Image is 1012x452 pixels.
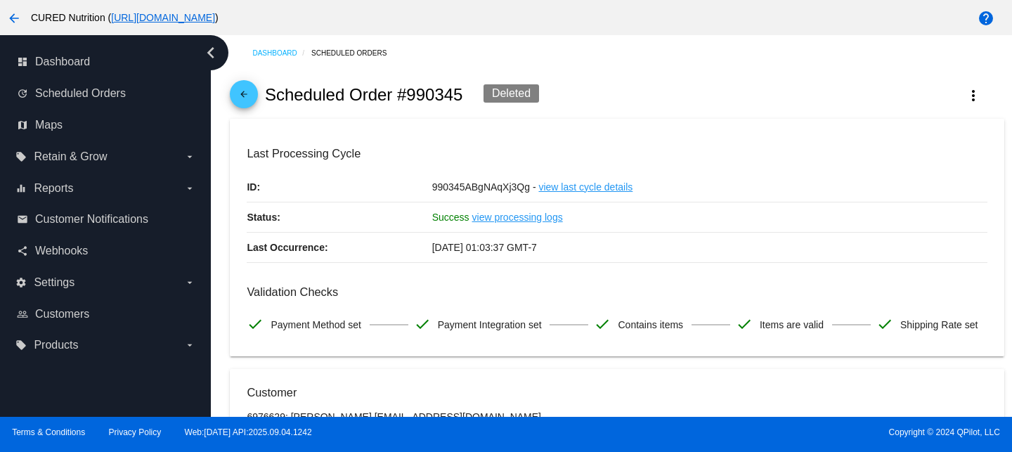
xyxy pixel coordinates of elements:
[432,212,469,223] span: Success
[31,12,219,23] span: CURED Nutrition ( )
[311,42,399,64] a: Scheduled Orders
[518,427,1000,437] span: Copyright © 2024 QPilot, LLC
[760,310,824,340] span: Items are valid
[17,240,195,262] a: share Webhooks
[17,88,28,99] i: update
[184,151,195,162] i: arrow_drop_down
[17,82,195,105] a: update Scheduled Orders
[265,85,463,105] h2: Scheduled Order #990345
[35,56,90,68] span: Dashboard
[17,303,195,325] a: people_outline Customers
[414,316,431,332] mat-icon: check
[247,172,432,202] p: ID:
[538,172,632,202] a: view last cycle details
[17,120,28,131] i: map
[109,427,162,437] a: Privacy Policy
[15,183,27,194] i: equalizer
[35,119,63,131] span: Maps
[247,386,987,399] h3: Customer
[247,411,987,422] p: 6976629: [PERSON_NAME] [EMAIL_ADDRESS][DOMAIN_NAME]
[6,10,22,27] mat-icon: arrow_back
[35,213,148,226] span: Customer Notifications
[184,277,195,288] i: arrow_drop_down
[200,41,222,64] i: chevron_left
[17,51,195,73] a: dashboard Dashboard
[438,310,542,340] span: Payment Integration set
[185,427,312,437] a: Web:[DATE] API:2025.09.04.1242
[594,316,611,332] mat-icon: check
[17,56,28,67] i: dashboard
[35,308,89,321] span: Customers
[247,147,987,160] h3: Last Processing Cycle
[184,183,195,194] i: arrow_drop_down
[35,87,126,100] span: Scheduled Orders
[271,310,361,340] span: Payment Method set
[618,310,683,340] span: Contains items
[876,316,893,332] mat-icon: check
[184,340,195,351] i: arrow_drop_down
[472,202,563,232] a: view processing logs
[15,340,27,351] i: local_offer
[965,87,982,104] mat-icon: more_vert
[34,182,73,195] span: Reports
[17,208,195,231] a: email Customer Notifications
[432,181,536,193] span: 990345ABgNAqXj3Qg -
[17,245,28,257] i: share
[35,245,88,257] span: Webhooks
[978,10,994,27] mat-icon: help
[12,427,85,437] a: Terms & Conditions
[17,114,195,136] a: map Maps
[235,89,252,106] mat-icon: arrow_back
[34,276,74,289] span: Settings
[111,12,215,23] a: [URL][DOMAIN_NAME]
[247,202,432,232] p: Status:
[17,309,28,320] i: people_outline
[252,42,311,64] a: Dashboard
[17,214,28,225] i: email
[34,150,107,163] span: Retain & Grow
[15,277,27,288] i: settings
[15,151,27,162] i: local_offer
[900,310,978,340] span: Shipping Rate set
[484,84,539,103] div: Deleted
[247,233,432,262] p: Last Occurrence:
[736,316,753,332] mat-icon: check
[247,316,264,332] mat-icon: check
[247,285,987,299] h3: Validation Checks
[432,242,537,253] span: [DATE] 01:03:37 GMT-7
[34,339,78,351] span: Products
